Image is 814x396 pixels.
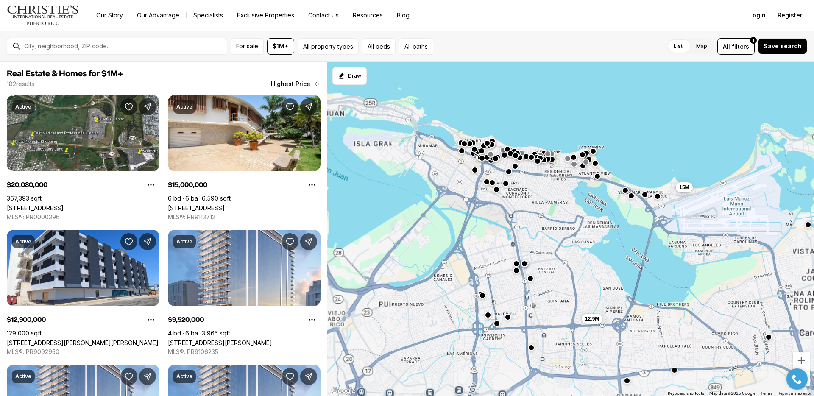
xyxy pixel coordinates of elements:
label: Map [689,39,714,54]
button: Share Property [139,98,156,115]
button: Zoom in [793,352,810,369]
p: Active [15,373,31,380]
button: Property options [304,176,321,193]
a: 66 ROAD 66 & ROAD 3, CANOVANAS PR, 00729 [7,204,64,212]
button: $1M+ [267,38,294,55]
button: Allfilters1 [717,38,755,55]
button: Share Property [139,233,156,250]
button: All beds [362,38,396,55]
button: Login [744,7,771,24]
button: All property types [298,38,359,55]
button: Property options [142,311,159,328]
p: 182 results [7,81,34,87]
button: Save Property: 66 ROAD 66 & ROAD 3 [120,98,137,115]
span: $1M+ [273,43,289,50]
p: Active [15,238,31,245]
button: Save search [758,38,807,54]
button: All baths [399,38,433,55]
img: logo [7,5,79,25]
button: Register [772,7,807,24]
button: Share Property [300,233,317,250]
p: Active [176,238,192,245]
p: Active [176,373,192,380]
span: Highest Price [271,81,310,87]
span: filters [732,42,749,51]
span: All [723,42,730,51]
button: Save Property: 20 AMAPOLA ST [282,98,298,115]
p: Active [176,103,192,110]
span: 12.9M [585,315,599,322]
a: Exclusive Properties [230,9,301,21]
a: Report a map error [778,391,811,396]
a: Our Advantage [130,9,186,21]
span: Save search [764,43,802,50]
button: Contact Us [301,9,346,21]
a: Our Story [89,9,130,21]
button: 12.9M [582,313,602,323]
button: Share Property [139,368,156,385]
span: Map data ©2025 Google [709,391,755,396]
button: Save Property: 1149 ASHFORD AVENUE VANDERBILT RESIDENCES #1602 [282,233,298,250]
span: Login [749,12,766,19]
span: Real Estate & Homes for $1M+ [7,70,123,78]
button: For sale [231,38,264,55]
span: Register [778,12,802,19]
button: Share Property [300,368,317,385]
p: Active [15,103,31,110]
button: Save Property: 602 BARBOSA AVE [120,233,137,250]
button: Share Property [300,98,317,115]
button: Highest Price [266,75,326,92]
button: Save Property: 1149 ASHFORD AVENUE VANDERBILT RESIDENCES #1701 [282,368,298,385]
a: 1149 ASHFORD AVENUE VANDERBILT RESIDENCES #1602, SAN JUAN PR, 00907 [168,339,272,346]
button: Save Property: 1149 ASHFORD AVENUE VANDERBILT RESIDENCES #902 [120,368,137,385]
label: List [667,39,689,54]
span: 1 [753,37,754,44]
span: For sale [236,43,258,50]
a: Resources [346,9,390,21]
a: Terms (opens in new tab) [761,391,772,396]
button: 15M [676,182,692,192]
span: 15M [679,184,689,191]
a: 20 AMAPOLA ST, CAROLINA PR, 00979 [168,204,225,212]
a: Specialists [187,9,230,21]
button: Property options [304,311,321,328]
button: Start drawing [332,67,367,85]
a: 602 BARBOSA AVE, SAN JUAN PR, 00926 [7,339,159,346]
button: Property options [142,176,159,193]
a: Blog [390,9,416,21]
